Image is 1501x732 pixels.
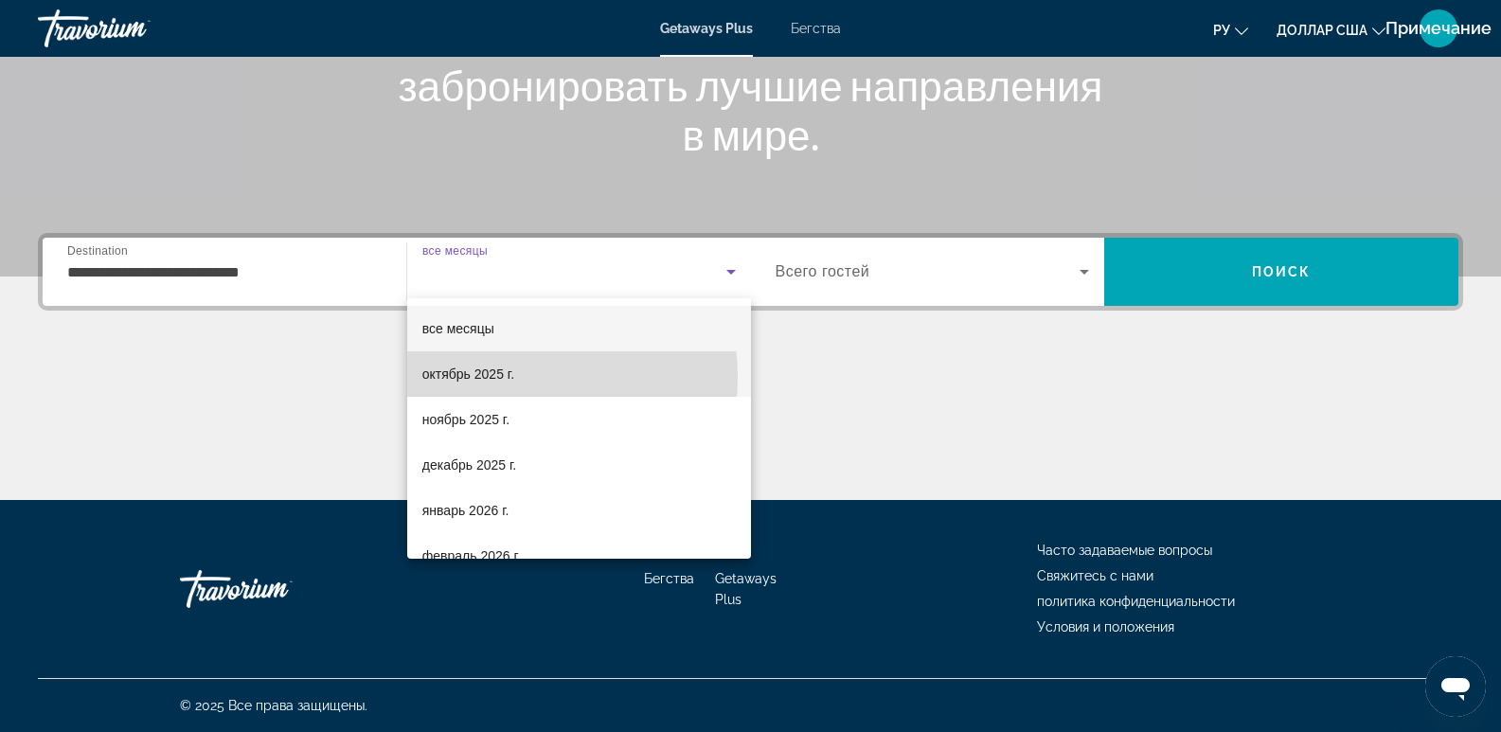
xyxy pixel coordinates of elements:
[422,548,521,563] font: февраль 2026 г.
[1425,656,1486,717] iframe: Кнопка запуска окна обмена сообщениями
[422,503,509,518] font: январь 2026 г.
[422,366,514,382] font: октябрь 2025 г.
[422,321,494,336] font: все месяцы
[422,457,516,473] font: декабрь 2025 г.
[422,412,509,427] font: ноябрь 2025 г.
